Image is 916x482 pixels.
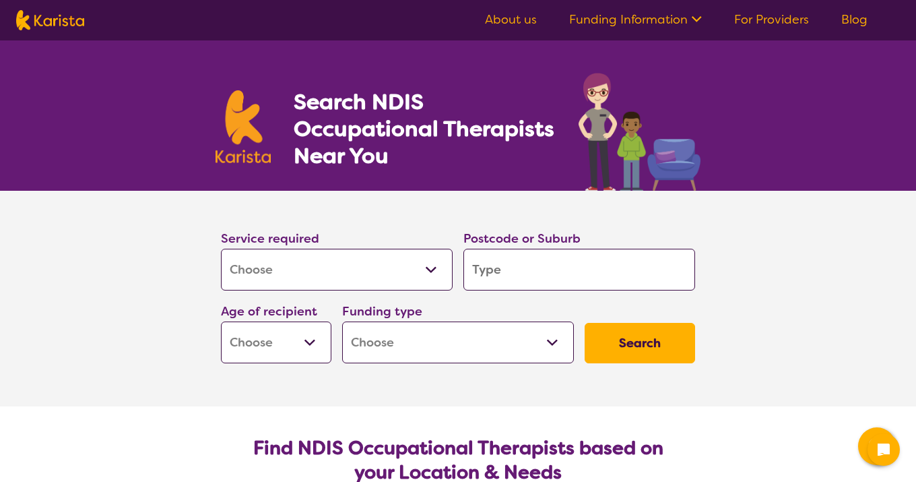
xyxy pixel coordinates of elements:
[841,11,868,28] a: Blog
[221,231,319,247] label: Service required
[569,11,702,28] a: Funding Information
[463,231,581,247] label: Postcode or Suburb
[585,323,695,363] button: Search
[579,73,700,191] img: occupational-therapy
[485,11,537,28] a: About us
[16,10,84,30] img: Karista logo
[294,88,556,169] h1: Search NDIS Occupational Therapists Near You
[734,11,809,28] a: For Providers
[221,303,317,320] label: Age of recipient
[463,249,695,291] input: Type
[342,303,422,320] label: Funding type
[216,90,271,163] img: Karista logo
[858,427,896,465] button: Channel Menu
